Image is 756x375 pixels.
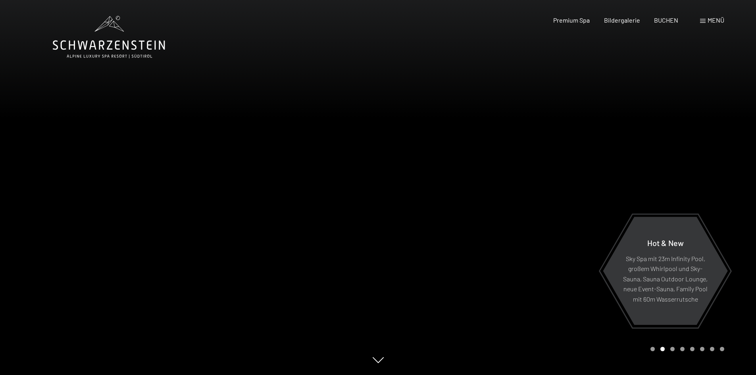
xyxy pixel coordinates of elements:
div: Carousel Page 6 [700,347,704,351]
div: Carousel Page 4 [680,347,685,351]
div: Carousel Page 2 (Current Slide) [660,347,665,351]
a: Premium Spa [553,16,590,24]
div: Carousel Page 1 [650,347,655,351]
span: Hot & New [647,238,684,247]
div: Carousel Page 8 [720,347,724,351]
div: Carousel Page 3 [670,347,675,351]
a: Bildergalerie [604,16,640,24]
div: Carousel Pagination [648,347,724,351]
a: Hot & New Sky Spa mit 23m Infinity Pool, großem Whirlpool und Sky-Sauna, Sauna Outdoor Lounge, ne... [602,216,728,325]
span: Menü [708,16,724,24]
p: Sky Spa mit 23m Infinity Pool, großem Whirlpool und Sky-Sauna, Sauna Outdoor Lounge, neue Event-S... [622,253,708,304]
a: BUCHEN [654,16,678,24]
div: Carousel Page 7 [710,347,714,351]
div: Carousel Page 5 [690,347,694,351]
